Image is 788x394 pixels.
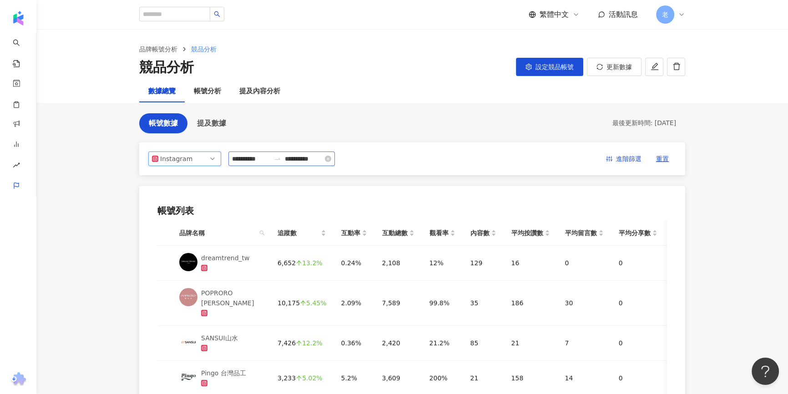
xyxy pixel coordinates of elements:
a: 品牌帳號分析 [137,44,179,54]
span: setting [525,64,532,70]
span: 設定競品帳號 [535,63,574,71]
span: 內容數 [470,228,489,238]
th: 平均按讚數 [504,221,557,246]
span: 繁體中文 [540,10,569,20]
span: 重置 [656,152,669,167]
div: 200% [429,373,455,383]
th: 內容數 [463,221,504,246]
div: 7,589 [382,298,414,308]
div: 13.2% [296,260,322,266]
th: 平均分享數 [611,221,665,246]
span: 品牌名稱 [179,228,256,238]
div: 數據總覽 [148,86,176,97]
span: 平均留言數 [565,228,596,238]
th: 平均留言數 [557,221,611,246]
div: 85 [470,338,496,348]
span: arrow-up [300,300,306,306]
div: 129 [470,258,496,268]
div: 0 [618,338,657,348]
div: 競品分析 [139,58,194,77]
button: 提及數據 [187,113,236,133]
div: 7,426 [278,338,326,348]
div: 12% [429,258,455,268]
div: 158 [511,373,550,383]
button: 帳號數據 [139,113,187,133]
div: 30 [565,298,604,308]
th: 平均互動數 [665,221,718,246]
div: 5.45% [300,300,326,306]
div: 3,609 [382,373,414,383]
span: delete [672,62,681,71]
a: search [13,33,31,68]
span: search [259,230,265,236]
span: close-circle [325,156,331,162]
iframe: Help Scout Beacon - Open [752,358,779,385]
th: 觀看率 [422,221,463,246]
div: 帳號列表 [157,204,667,217]
div: 0 [565,258,604,268]
span: 更新數據 [606,63,632,71]
div: SANSUI山水 [201,333,237,343]
span: swap-right [274,155,281,162]
span: arrow-up [296,375,302,381]
div: 2,420 [382,338,414,348]
a: KOL Avatardreamtrend_tw [179,253,263,273]
th: 互動率 [333,221,374,246]
div: 186 [511,298,550,308]
span: 平均分享數 [618,228,650,238]
div: 14 [565,373,604,383]
th: 互動總數 [374,221,422,246]
span: 進階篩選 [616,152,642,167]
span: 老 [662,10,668,20]
div: 0 [618,373,657,383]
div: 0.24% [341,258,367,268]
a: KOL AvatarPingo 台灣品工 [179,368,263,388]
button: 重置 [649,152,676,166]
div: 16 [511,258,550,268]
span: to [274,155,281,162]
div: Instagram [160,152,190,166]
div: 0 [618,258,657,268]
span: search [214,11,220,17]
div: 10,175 [278,298,326,308]
div: 0.36% [341,338,367,348]
a: KOL AvatarSANSUI山水 [179,333,263,353]
img: chrome extension [10,372,27,387]
span: 追蹤數 [278,228,319,238]
img: logo icon [11,11,25,25]
span: arrow-up [296,340,302,346]
button: 進階篩選 [599,152,649,166]
span: search [258,226,267,240]
div: 2,108 [382,258,414,268]
span: 互動率 [341,228,360,238]
div: 6,652 [278,258,326,268]
div: dreamtrend_tw [201,253,249,263]
span: 觀看率 [429,228,448,238]
div: 7 [565,338,604,348]
span: 活動訊息 [609,10,638,19]
button: 更新數據 [587,58,642,76]
span: rise [13,156,20,177]
div: 35 [470,298,496,308]
a: KOL AvatarPOPRORO [PERSON_NAME] [179,288,263,318]
div: 帳號分析 [194,86,221,97]
span: 提及數據 [197,119,226,127]
div: Pingo 台灣品工 [201,368,246,378]
img: KOL Avatar [179,253,197,271]
img: KOL Avatar [179,368,197,386]
div: 5.2% [341,373,367,383]
div: 提及內容分析 [239,86,280,97]
div: POPRORO [PERSON_NAME] [201,288,263,308]
span: edit [651,62,659,71]
span: arrow-up [296,260,302,266]
span: 競品分析 [191,45,217,53]
span: 互動總數 [382,228,407,238]
div: 21.2% [429,338,455,348]
div: 0 [618,298,657,308]
span: sync [596,64,603,70]
div: 5.02% [296,375,322,381]
div: 最後更新時間: [DATE] [612,119,676,128]
span: 平均按讚數 [511,228,543,238]
div: 99.8% [429,298,455,308]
